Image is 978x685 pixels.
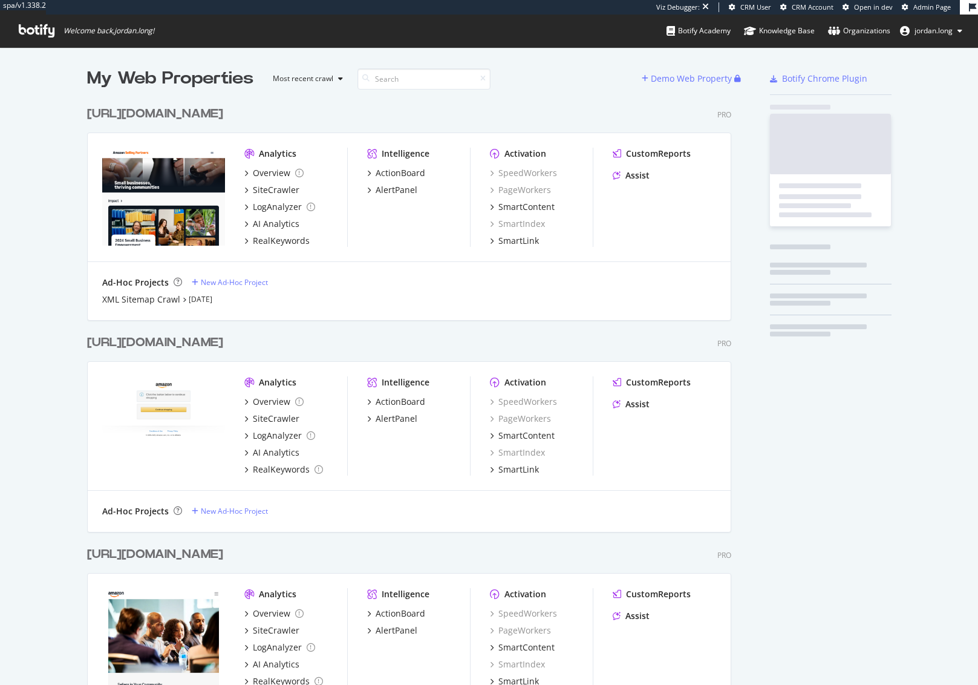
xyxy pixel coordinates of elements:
[828,25,890,37] div: Organizations
[667,15,731,47] a: Botify Academy
[792,2,833,11] span: CRM Account
[613,588,691,600] a: CustomReports
[504,376,546,388] div: Activation
[625,398,650,410] div: Assist
[642,73,734,84] a: Demo Web Property
[914,25,953,36] span: jordan.long
[490,413,551,425] div: PageWorkers
[259,588,296,600] div: Analytics
[87,67,253,91] div: My Web Properties
[367,396,425,408] a: ActionBoard
[244,624,299,637] a: SiteCrawler
[490,624,551,637] a: PageWorkers
[367,167,425,179] a: ActionBoard
[656,2,700,12] div: Viz Debugger:
[367,184,417,196] a: AlertPanel
[367,624,417,637] a: AlertPanel
[253,167,290,179] div: Overview
[87,546,228,563] a: [URL][DOMAIN_NAME]
[87,105,223,123] div: [URL][DOMAIN_NAME]
[102,148,225,246] img: https://sellingpartners.aboutamazon.com/
[102,505,169,517] div: Ad-Hoc Projects
[667,25,731,37] div: Botify Academy
[490,464,539,476] a: SmartLink
[244,608,304,620] a: Overview
[244,396,304,408] a: Overview
[913,2,951,11] span: Admin Page
[490,447,545,459] div: SmartIndex
[642,69,734,88] button: Demo Web Property
[498,430,555,442] div: SmartContent
[625,610,650,622] div: Assist
[504,148,546,160] div: Activation
[782,73,867,85] div: Botify Chrome Plugin
[490,218,545,230] a: SmartIndex
[87,334,223,352] div: [URL][DOMAIN_NAME]
[613,169,650,182] a: Assist
[504,588,546,600] div: Activation
[253,624,299,637] div: SiteCrawler
[717,550,731,560] div: Pro
[87,105,228,123] a: [URL][DOMAIN_NAME]
[192,506,268,516] a: New Ad-Hoc Project
[259,376,296,388] div: Analytics
[253,235,310,247] div: RealKeywords
[253,658,299,670] div: AI Analytics
[490,201,555,213] a: SmartContent
[613,148,691,160] a: CustomReports
[376,167,425,179] div: ActionBoard
[717,110,731,120] div: Pro
[244,658,299,670] a: AI Analytics
[490,184,551,196] a: PageWorkers
[717,338,731,349] div: Pro
[744,15,815,47] a: Knowledge Base
[744,25,815,37] div: Knowledge Base
[376,396,425,408] div: ActionBoard
[490,608,557,620] div: SpeedWorkers
[382,588,429,600] div: Intelligence
[253,218,299,230] div: AI Analytics
[244,464,323,476] a: RealKeywords
[490,658,545,670] a: SmartIndex
[253,430,302,442] div: LogAnalyzer
[740,2,771,11] span: CRM User
[253,201,302,213] div: LogAnalyzer
[828,15,890,47] a: Organizations
[244,167,304,179] a: Overview
[253,608,290,620] div: Overview
[376,184,417,196] div: AlertPanel
[613,398,650,410] a: Assist
[244,413,299,425] a: SiteCrawler
[376,413,417,425] div: AlertPanel
[626,376,691,388] div: CustomReports
[87,546,223,563] div: [URL][DOMAIN_NAME]
[490,167,557,179] div: SpeedWorkers
[253,184,299,196] div: SiteCrawler
[253,641,302,654] div: LogAnalyzer
[259,148,296,160] div: Analytics
[244,201,315,213] a: LogAnalyzer
[273,75,333,82] div: Most recent crawl
[102,376,225,474] img: https://www.amazon.com/b?ie=UTF8&node=17879387011
[244,235,310,247] a: RealKeywords
[490,396,557,408] a: SpeedWorkers
[376,608,425,620] div: ActionBoard
[382,148,429,160] div: Intelligence
[626,588,691,600] div: CustomReports
[102,293,180,306] a: XML Sitemap Crawl
[367,608,425,620] a: ActionBoard
[770,73,867,85] a: Botify Chrome Plugin
[498,641,555,654] div: SmartContent
[613,376,691,388] a: CustomReports
[376,624,417,637] div: AlertPanel
[729,2,771,12] a: CRM User
[490,641,555,654] a: SmartContent
[490,430,555,442] a: SmartContent
[189,294,212,304] a: [DATE]
[64,26,154,36] span: Welcome back, jordan.long !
